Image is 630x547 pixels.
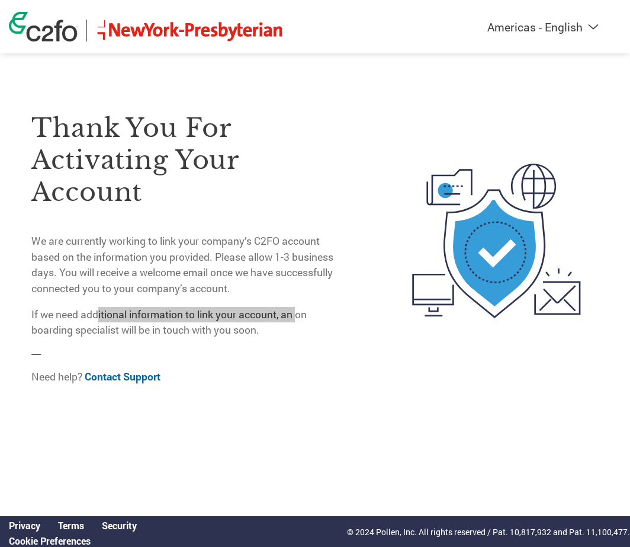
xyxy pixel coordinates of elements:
[58,519,84,532] a: Terms
[347,526,630,538] p: © 2024 Pollen, Inc. All rights reserved / Pat. 10,817,932 and Pat. 11,100,477.
[394,87,599,395] img: activated
[9,12,78,41] img: c2fo logo
[31,307,337,338] p: If we need additional information to link your account, an on boarding specialist will be in touc...
[31,233,337,296] p: We are currently working to link your company’s C2FO account based on the information you provide...
[85,370,160,383] a: Contact Support
[31,369,337,385] p: Need help?
[31,87,337,395] div: —
[96,20,284,41] img: NewYork-Presbyterian
[31,112,337,208] h3: Thank you for activating your account
[9,519,40,532] a: Privacy
[102,519,137,532] a: Security
[9,535,91,547] a: Cookie Preferences, opens a dedicated popup modal window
